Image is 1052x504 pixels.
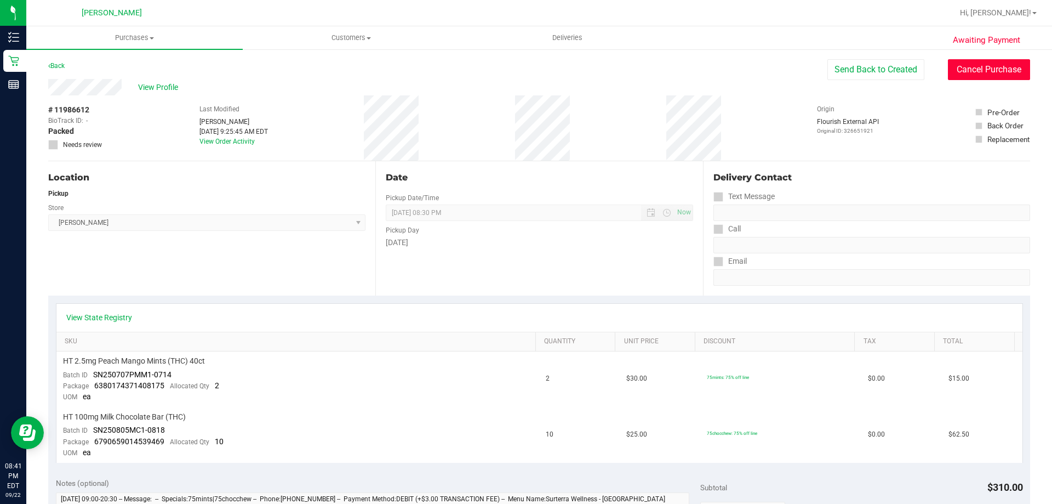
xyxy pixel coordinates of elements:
[827,59,924,80] button: Send Back to Created
[8,55,19,66] inline-svg: Retail
[960,8,1031,17] span: Hi, [PERSON_NAME]!
[26,26,243,49] a: Purchases
[386,193,439,203] label: Pickup Date/Time
[943,337,1010,346] a: Total
[386,225,419,235] label: Pickup Day
[199,127,268,137] div: [DATE] 9:25:45 AM EDT
[713,237,1030,253] input: Format: (999) 999-9999
[713,171,1030,184] div: Delivery Contact
[953,34,1020,47] span: Awaiting Payment
[948,59,1030,80] button: Cancel Purchase
[170,382,209,390] span: Allocated Qty
[8,79,19,90] inline-svg: Reports
[713,221,741,237] label: Call
[86,116,88,126] span: -
[713,253,747,269] label: Email
[93,370,171,379] span: SN250707PMM1-0714
[5,461,21,491] p: 08:41 PM EDT
[63,412,186,422] span: HT 100mg Milk Chocolate Bar (THC)
[713,205,1030,221] input: Format: (999) 999-9999
[63,356,205,366] span: HT 2.5mg Peach Mango Mints (THC) 40ct
[538,33,597,43] span: Deliveries
[63,371,88,379] span: Batch ID
[713,189,775,205] label: Text Message
[546,429,553,440] span: 10
[544,337,611,346] a: Quantity
[48,190,68,197] strong: Pickup
[987,107,1020,118] div: Pre-Order
[48,203,64,213] label: Store
[199,138,255,145] a: View Order Activity
[386,171,693,184] div: Date
[5,491,21,499] p: 09/22
[82,8,142,18] span: [PERSON_NAME]
[83,448,91,457] span: ea
[624,337,691,346] a: Unit Price
[63,382,89,390] span: Package
[948,373,969,384] span: $15.00
[459,26,676,49] a: Deliveries
[626,373,647,384] span: $30.00
[817,117,879,135] div: Flourish External API
[987,134,1030,145] div: Replacement
[546,373,550,384] span: 2
[48,62,65,70] a: Back
[864,337,930,346] a: Tax
[868,429,885,440] span: $0.00
[48,104,89,116] span: # 11986612
[65,337,531,346] a: SKU
[8,32,19,43] inline-svg: Inventory
[63,449,77,457] span: UOM
[704,337,850,346] a: Discount
[707,431,757,436] span: 75chocchew: 75% off line
[700,483,727,492] span: Subtotal
[48,126,74,137] span: Packed
[626,429,647,440] span: $25.00
[63,427,88,434] span: Batch ID
[948,429,969,440] span: $62.50
[63,140,102,150] span: Needs review
[199,104,239,114] label: Last Modified
[817,127,879,135] p: Original ID: 326651921
[63,393,77,401] span: UOM
[11,416,44,449] iframe: Resource center
[386,237,693,248] div: [DATE]
[56,479,109,488] span: Notes (optional)
[868,373,885,384] span: $0.00
[48,116,83,126] span: BioTrack ID:
[170,438,209,446] span: Allocated Qty
[199,117,268,127] div: [PERSON_NAME]
[138,82,182,93] span: View Profile
[94,437,164,446] span: 6790659014539469
[987,120,1024,131] div: Back Order
[987,482,1023,493] span: $310.00
[63,438,89,446] span: Package
[83,392,91,401] span: ea
[243,33,459,43] span: Customers
[26,33,243,43] span: Purchases
[94,381,164,390] span: 6380174371408175
[817,104,834,114] label: Origin
[707,375,749,380] span: 75mints: 75% off line
[66,312,132,323] a: View State Registry
[243,26,459,49] a: Customers
[215,381,219,390] span: 2
[93,426,165,434] span: SN250805MC1-0818
[48,171,365,184] div: Location
[215,437,224,446] span: 10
